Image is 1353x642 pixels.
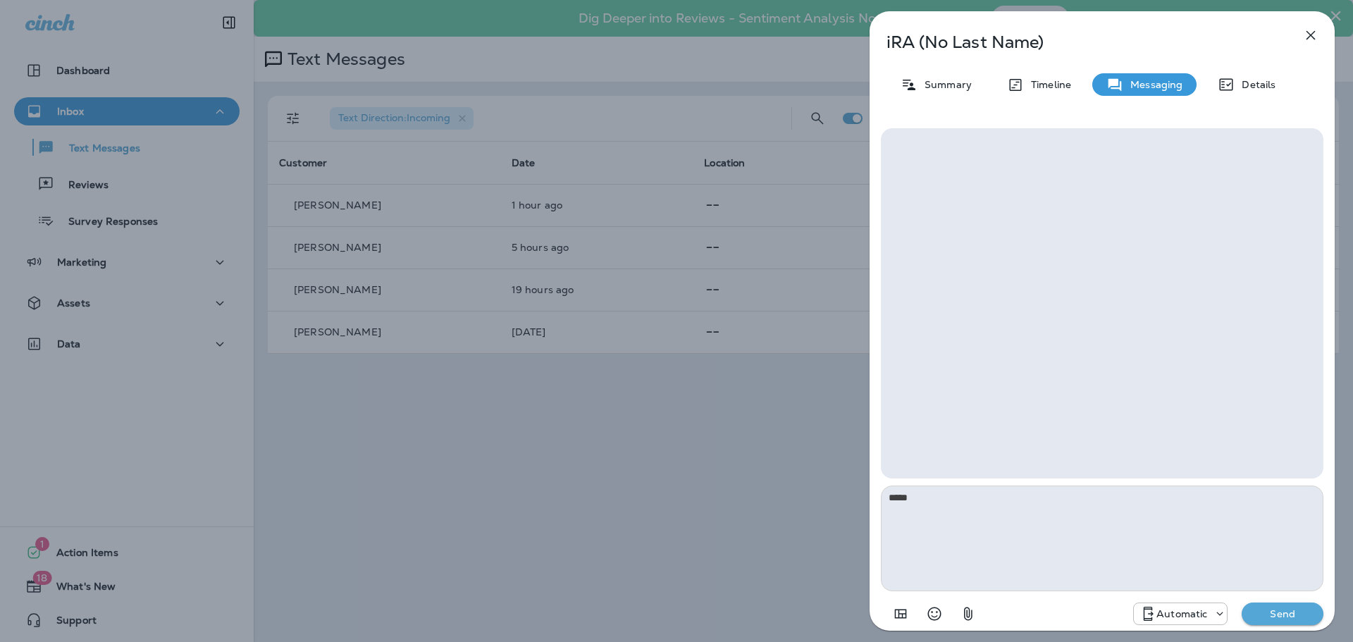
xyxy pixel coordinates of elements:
[1024,79,1071,90] p: Timeline
[886,600,915,628] button: Add in a premade template
[1123,79,1182,90] p: Messaging
[886,32,1271,52] p: iRA (No Last Name)
[920,600,949,628] button: Select an emoji
[918,79,972,90] p: Summary
[1242,603,1323,625] button: Send
[1235,79,1275,90] p: Details
[1156,608,1207,619] p: Automatic
[1253,607,1312,620] p: Send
